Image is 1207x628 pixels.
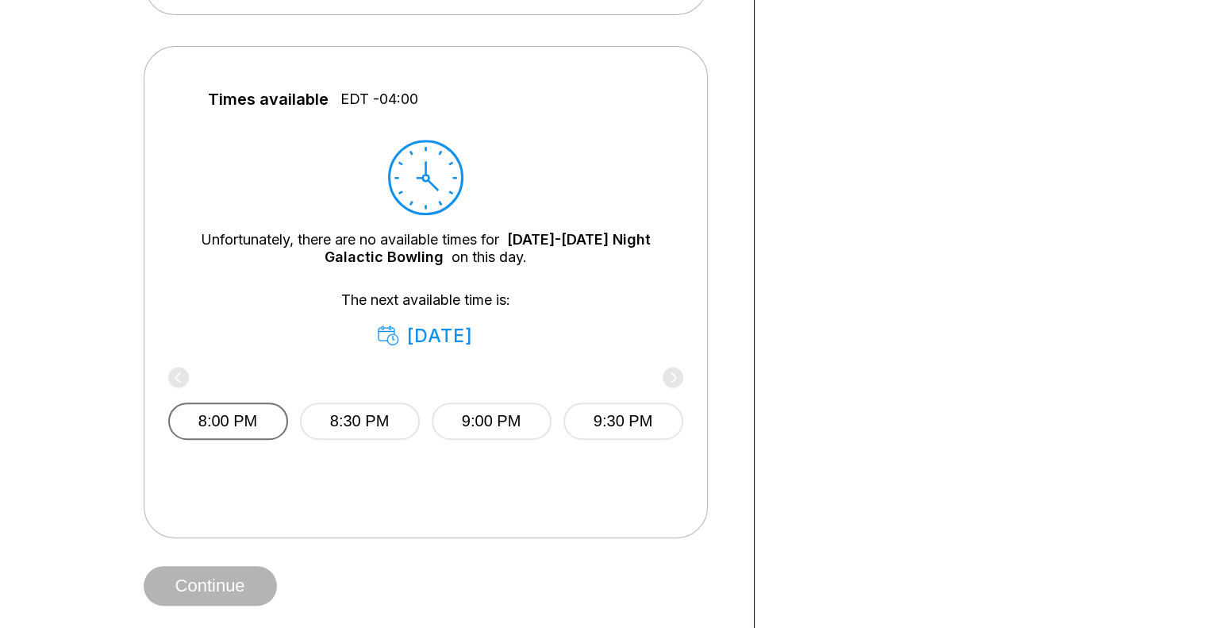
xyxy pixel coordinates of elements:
div: [DATE] [378,325,474,347]
button: 9:00 PM [432,403,552,440]
button: 8:00 PM [168,403,288,440]
span: EDT -04:00 [340,91,418,108]
button: 9:30 PM [563,403,683,440]
a: [DATE]-[DATE] Night Galactic Bowling [325,231,651,265]
div: Unfortunately, there are no available times for on this day. [192,231,659,266]
button: 8:30 PM [300,403,420,440]
div: The next available time is: [192,291,659,347]
span: Times available [208,91,329,108]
